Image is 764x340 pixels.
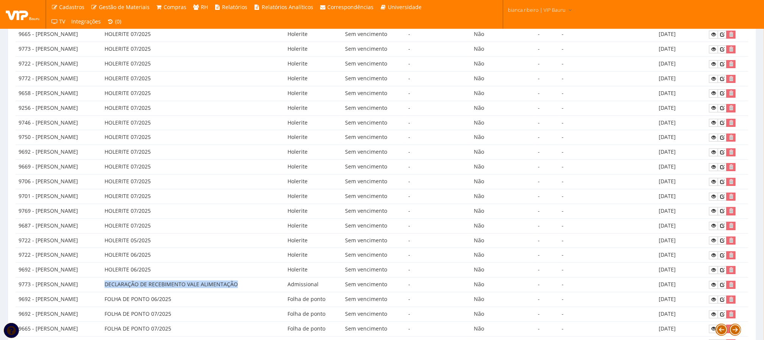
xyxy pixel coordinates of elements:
td: Sem vencimento [342,57,405,72]
td: Não [471,189,535,204]
td: - [535,130,559,145]
td: [DATE] [656,175,706,189]
span: RH [201,3,208,11]
td: Holerite [284,263,342,278]
td: 9772 - [PERSON_NAME] [16,71,102,86]
span: Universidade [388,3,422,11]
td: 9256 - [PERSON_NAME] [16,101,102,115]
td: - [405,27,471,42]
td: HOLERITE 06/2025 [102,248,284,263]
td: HOLERITE 07/2025 [102,42,284,57]
td: 9692 - [PERSON_NAME] [16,292,102,307]
td: - [535,321,559,336]
td: 9692 - [PERSON_NAME] [16,307,102,321]
td: Não [471,248,535,263]
td: [DATE] [656,233,706,248]
td: 9750 - [PERSON_NAME] [16,130,102,145]
span: Correspondências [328,3,374,11]
td: FOLHA DE PONTO 07/2025 [102,321,284,336]
td: Holerite [284,233,342,248]
span: Relatórios [222,3,248,11]
td: 9701 - [PERSON_NAME] [16,189,102,204]
td: - [559,86,656,101]
td: - [559,71,656,86]
td: Não [471,292,535,307]
td: [DATE] [656,263,706,278]
td: - [405,42,471,57]
td: - [405,115,471,130]
td: Não [471,218,535,233]
td: Holerite [284,57,342,72]
td: 9722 - [PERSON_NAME] [16,57,102,72]
a: TV [48,14,69,29]
td: 9773 - [PERSON_NAME] [16,278,102,292]
td: - [559,160,656,175]
span: Gestão de Materiais [99,3,150,11]
a: Integrações [69,14,104,29]
td: Sem vencimento [342,321,405,336]
td: [DATE] [656,204,706,218]
td: Sem vencimento [342,189,405,204]
td: 9692 - [PERSON_NAME] [16,263,102,278]
td: [DATE] [656,57,706,72]
td: [DATE] [656,71,706,86]
td: - [405,160,471,175]
td: 9687 - [PERSON_NAME] [16,218,102,233]
td: - [559,27,656,42]
td: - [405,204,471,218]
td: - [535,263,559,278]
td: HOLERITE 07/2025 [102,115,284,130]
td: - [405,233,471,248]
td: 9658 - [PERSON_NAME] [16,86,102,101]
td: Não [471,57,535,72]
td: HOLERITE 07/2025 [102,218,284,233]
td: HOLERITE 07/2025 [102,160,284,175]
td: - [559,307,656,321]
td: HOLERITE 07/2025 [102,175,284,189]
td: HOLERITE 07/2025 [102,204,284,218]
td: Não [471,130,535,145]
td: Sem vencimento [342,175,405,189]
td: Holerite [284,160,342,175]
span: bianca.ribeiro | VIP Bauru [508,6,566,14]
td: - [559,175,656,189]
td: [DATE] [656,189,706,204]
td: - [559,145,656,160]
td: Não [471,233,535,248]
td: Sem vencimento [342,42,405,57]
td: - [559,233,656,248]
td: Não [471,42,535,57]
td: Não [471,307,535,321]
td: - [535,292,559,307]
td: - [535,307,559,321]
td: FOLHA DE PONTO 06/2025 [102,292,284,307]
td: Sem vencimento [342,263,405,278]
td: HOLERITE 07/2025 [102,86,284,101]
td: Não [471,160,535,175]
td: FOLHA DE PONTO 07/2025 [102,307,284,321]
td: - [405,307,471,321]
td: - [405,57,471,72]
td: - [559,189,656,204]
td: Sem vencimento [342,115,405,130]
td: Não [471,27,535,42]
td: Não [471,115,535,130]
img: logo [6,9,40,20]
td: - [535,27,559,42]
td: Não [471,86,535,101]
td: - [559,115,656,130]
td: Holerite [284,71,342,86]
td: - [535,86,559,101]
td: - [405,101,471,115]
td: [DATE] [656,101,706,115]
td: Admissional [284,278,342,292]
td: - [535,115,559,130]
td: [DATE] [656,160,706,175]
span: Integrações [72,18,101,25]
td: [DATE] [656,292,706,307]
td: - [535,204,559,218]
td: 9722 - [PERSON_NAME] [16,233,102,248]
td: Não [471,278,535,292]
td: - [405,321,471,336]
td: Não [471,204,535,218]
